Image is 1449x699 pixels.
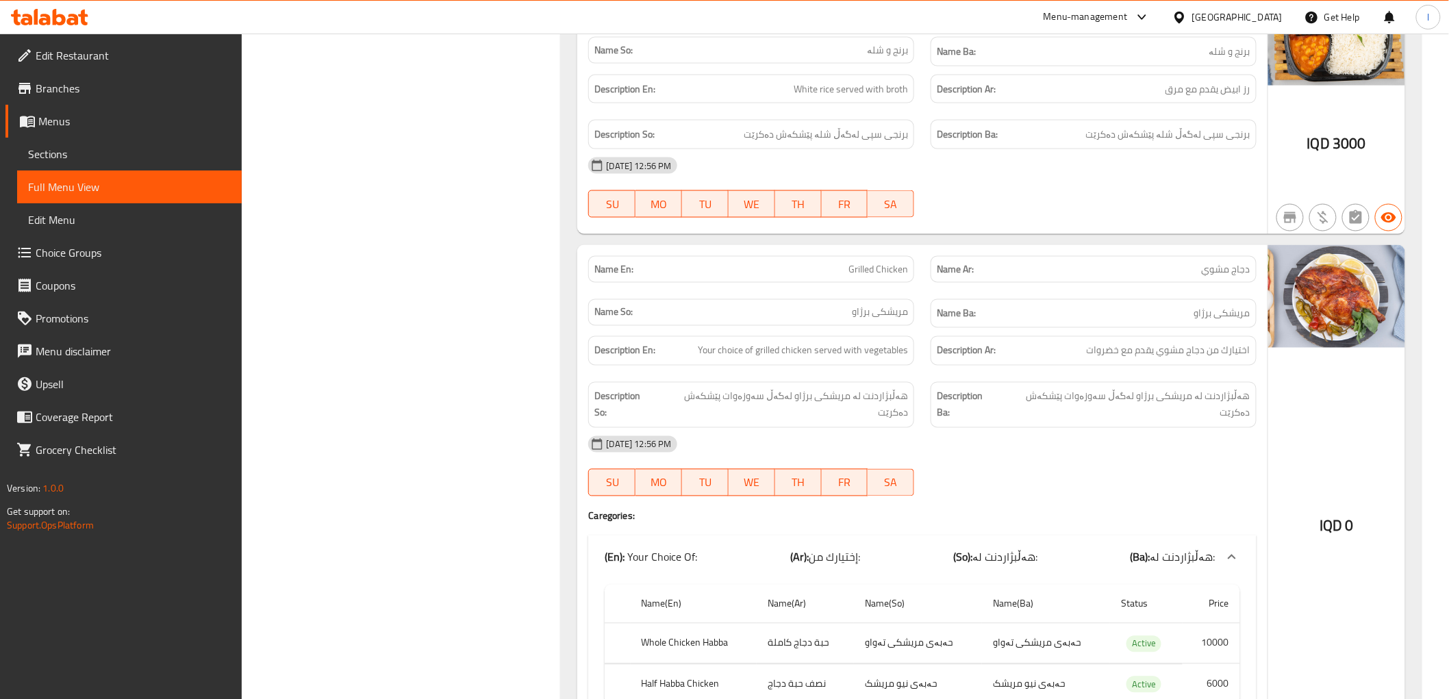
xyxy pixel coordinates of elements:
[594,342,655,359] strong: Description En:
[1165,81,1250,98] span: رز ابيض يقدم مع مرق
[594,473,630,493] span: SU
[1268,245,1405,348] img: %D8%AF%D8%AC%D8%A7%D8%AC_%D9%85%D8%B4%D9%88%D9%8A638906008961584889.jpg
[1333,130,1366,157] span: 3000
[852,305,908,320] span: مریشکی برژاو
[635,190,682,218] button: MO
[757,624,854,664] td: حبة دجاج كاملة
[1086,126,1250,143] span: برنجی سپی لەگەڵ شلە پێشکەش دەکرێت
[36,277,231,294] span: Coupons
[5,302,242,335] a: Promotions
[5,269,242,302] a: Coupons
[28,179,231,195] span: Full Menu View
[1375,204,1402,231] button: Available
[809,547,860,568] span: إختيارك من:
[588,190,635,218] button: SU
[781,194,816,214] span: TH
[794,81,908,98] span: White rice served with broth
[1044,9,1128,25] div: Menu-management
[36,442,231,458] span: Grocery Checklist
[36,47,231,64] span: Edit Restaurant
[594,194,630,214] span: SU
[937,43,976,60] strong: Name Ba:
[1150,547,1215,568] span: هەڵبژاردنت لە:
[594,262,633,277] strong: Name En:
[734,473,770,493] span: WE
[5,401,242,433] a: Coverage Report
[1320,513,1342,539] span: IQD
[937,305,976,322] strong: Name Ba:
[5,39,242,72] a: Edit Restaurant
[28,212,231,228] span: Edit Menu
[36,244,231,261] span: Choice Groups
[867,43,908,58] span: برنج و شلە
[982,585,1110,624] th: Name(Ba)
[7,503,70,520] span: Get support on:
[5,433,242,466] a: Grocery Checklist
[594,305,633,320] strong: Name So:
[5,236,242,269] a: Choice Groups
[1126,676,1161,693] div: Active
[827,473,863,493] span: FR
[601,438,677,451] span: [DATE] 12:56 PM
[1427,10,1429,25] span: l
[7,479,40,497] span: Version:
[790,547,809,568] b: (Ar):
[1183,624,1240,664] td: 10000
[937,81,996,98] strong: Description Ar:
[1342,204,1370,231] button: Not has choices
[848,262,908,277] span: Grilled Chicken
[775,190,822,218] button: TH
[854,585,982,624] th: Name(So)
[729,190,775,218] button: WE
[28,146,231,162] span: Sections
[631,624,757,664] th: Whole Chicken Habba
[1276,204,1304,231] button: Not branch specific item
[641,473,677,493] span: MO
[1307,130,1330,157] span: IQD
[594,43,633,58] strong: Name So:
[594,126,655,143] strong: Description So:
[688,473,723,493] span: TU
[1126,636,1161,652] span: Active
[729,469,775,496] button: WE
[757,585,854,624] th: Name(Ar)
[601,160,677,173] span: [DATE] 12:56 PM
[682,190,729,218] button: TU
[937,262,974,277] strong: Name Ar:
[631,585,757,624] th: Name(En)
[1309,204,1337,231] button: Purchased item
[775,469,822,496] button: TH
[5,72,242,105] a: Branches
[1110,585,1183,624] th: Status
[868,190,914,218] button: SA
[999,388,1250,422] span: هەڵبژاردنت لە مریشکی برژاو لەگەڵ سەوزەوات پێشکەش دەکرێت
[1202,262,1250,277] span: دجاج مشوي
[605,549,697,565] p: Your Choice Of:
[972,547,1037,568] span: هەڵبژاردنت لە:
[1192,10,1283,25] div: [GEOGRAPHIC_DATA]
[36,310,231,327] span: Promotions
[868,469,914,496] button: SA
[1209,43,1250,60] span: برنج و شلە
[827,194,863,214] span: FR
[5,335,242,368] a: Menu disclaimer
[982,624,1110,664] td: حەبەی مریشکی تەواو
[937,126,998,143] strong: Description Ba:
[937,342,996,359] strong: Description Ar:
[854,624,982,664] td: حەبەی مریشکی تەواو
[36,409,231,425] span: Coverage Report
[744,126,908,143] span: برنجی سپی لەگەڵ شلە پێشکەش دەکرێت
[594,81,655,98] strong: Description En:
[1131,547,1150,568] b: (Ba):
[822,190,868,218] button: FR
[1087,342,1250,359] span: اختيارك من دجاج مشوي يقدم مع خضروات
[1194,305,1250,322] span: مریشکی برژاو
[682,469,729,496] button: TU
[635,469,682,496] button: MO
[641,194,677,214] span: MO
[698,342,908,359] span: Your choice of grilled chicken served with vegetables
[873,194,909,214] span: SA
[7,516,94,534] a: Support.OpsPlatform
[36,343,231,359] span: Menu disclaimer
[36,376,231,392] span: Upsell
